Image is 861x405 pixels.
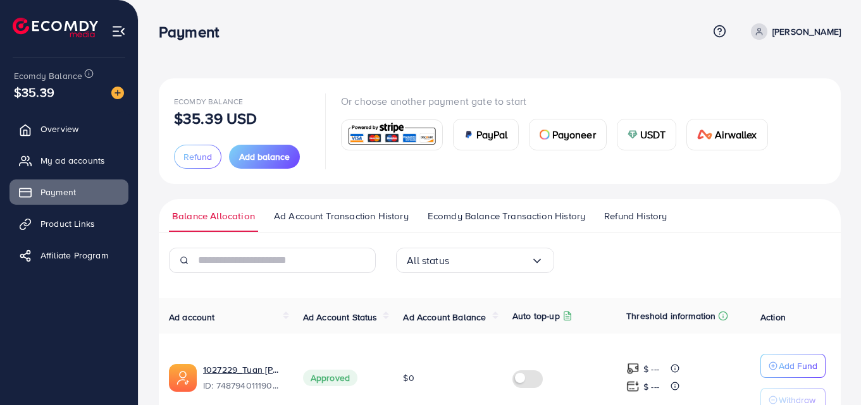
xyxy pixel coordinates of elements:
[40,249,108,262] span: Affiliate Program
[604,209,667,223] span: Refund History
[9,148,128,173] a: My ad accounts
[40,154,105,167] span: My ad accounts
[617,119,677,150] a: cardUSDT
[428,209,585,223] span: Ecomdy Balance Transaction History
[760,311,786,323] span: Action
[9,179,128,205] a: Payment
[174,96,243,107] span: Ecomdy Balance
[274,209,409,223] span: Ad Account Transaction History
[40,123,78,135] span: Overview
[715,127,757,142] span: Airwallex
[643,361,659,377] p: $ ---
[174,111,257,126] p: $35.39 USD
[111,87,124,99] img: image
[9,243,128,268] a: Affiliate Program
[159,23,229,41] h3: Payment
[772,24,841,39] p: [PERSON_NAME]
[13,18,98,37] img: logo
[407,251,449,270] span: All status
[172,209,255,223] span: Balance Allocation
[111,24,126,39] img: menu
[396,248,554,273] div: Search for option
[512,308,560,323] p: Auto top-up
[529,119,607,150] a: cardPayoneer
[203,363,283,392] div: <span class='underline'>1027229_Tuan Hung</span></br>7487940111900934151
[341,119,443,150] a: card
[640,127,666,142] span: USDT
[760,354,826,378] button: Add Fund
[449,251,531,270] input: Search for option
[9,116,128,142] a: Overview
[779,358,817,373] p: Add Fund
[552,127,596,142] span: Payoneer
[303,370,357,386] span: Approved
[453,119,519,150] a: cardPayPal
[626,308,715,323] p: Threshold information
[169,364,197,392] img: ic-ads-acc.e4c84228.svg
[628,130,638,140] img: card
[686,119,767,150] a: cardAirwallex
[203,363,283,376] a: 1027229_Tuan [PERSON_NAME]
[464,130,474,140] img: card
[626,362,640,375] img: top-up amount
[540,130,550,140] img: card
[40,186,76,198] span: Payment
[345,121,438,148] img: card
[341,94,778,109] p: Or choose another payment gate to start
[476,127,508,142] span: PayPal
[697,130,712,140] img: card
[40,217,95,230] span: Product Links
[14,83,54,101] span: $35.39
[14,70,82,82] span: Ecomdy Balance
[9,211,128,236] a: Product Links
[403,372,414,384] span: $0
[174,145,221,169] button: Refund
[239,150,290,163] span: Add balance
[643,379,659,394] p: $ ---
[303,311,378,323] span: Ad Account Status
[626,380,640,393] img: top-up amount
[403,311,486,323] span: Ad Account Balance
[807,348,852,396] iframe: Chat
[203,379,283,392] span: ID: 7487940111900934151
[229,145,300,169] button: Add balance
[169,311,215,323] span: Ad account
[183,150,212,163] span: Refund
[746,23,841,40] a: [PERSON_NAME]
